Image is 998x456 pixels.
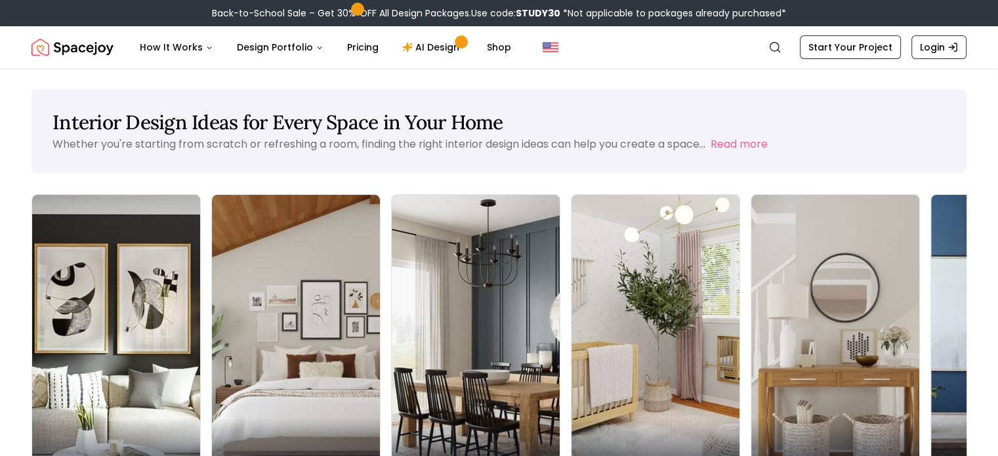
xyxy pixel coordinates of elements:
[31,34,114,60] img: Spacejoy Logo
[543,39,558,55] img: United States
[911,35,967,59] a: Login
[129,34,224,60] button: How It Works
[800,35,901,59] a: Start Your Project
[337,34,389,60] a: Pricing
[31,34,114,60] a: Spacejoy
[129,34,522,60] nav: Main
[52,136,705,152] p: Whether you're starting from scratch or refreshing a room, finding the right interior design idea...
[471,7,560,20] span: Use code:
[52,110,946,134] h1: Interior Design Ideas for Every Space in Your Home
[711,136,768,152] button: Read more
[476,34,522,60] a: Shop
[516,7,560,20] b: STUDY30
[560,7,786,20] span: *Not applicable to packages already purchased*
[392,34,474,60] a: AI Design
[212,7,786,20] div: Back-to-School Sale – Get 30% OFF All Design Packages.
[226,34,334,60] button: Design Portfolio
[31,26,967,68] nav: Global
